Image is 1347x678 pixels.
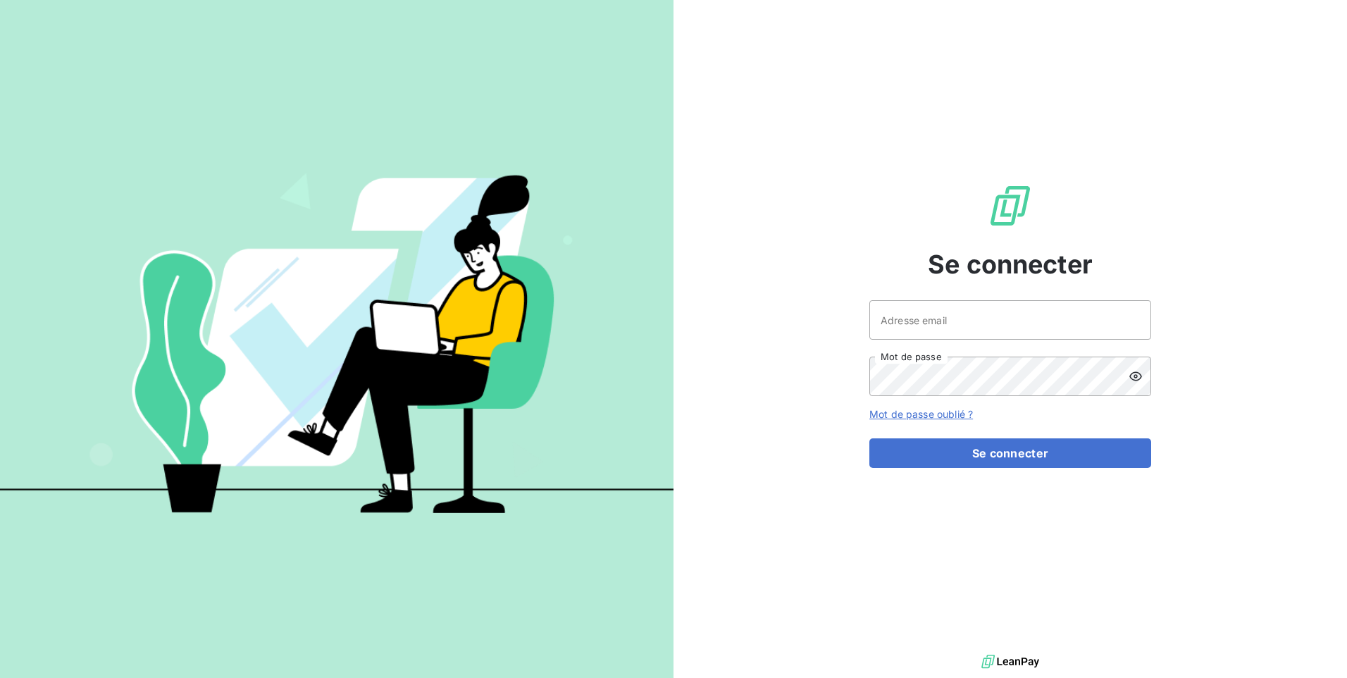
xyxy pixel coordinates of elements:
[869,408,973,420] a: Mot de passe oublié ?
[988,183,1033,228] img: Logo LeanPay
[869,300,1151,340] input: placeholder
[981,651,1039,672] img: logo
[928,245,1093,283] span: Se connecter
[869,438,1151,468] button: Se connecter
